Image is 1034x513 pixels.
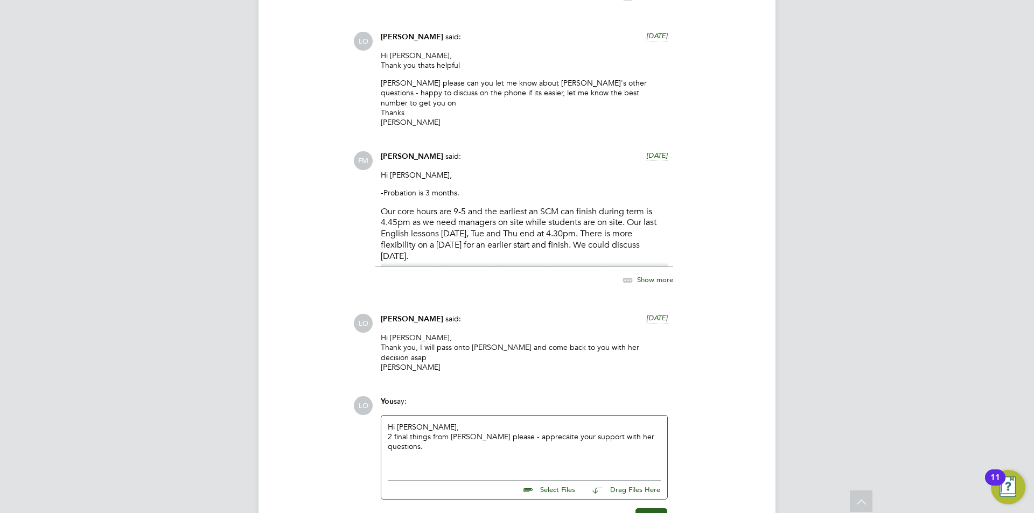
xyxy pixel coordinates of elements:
p: Hi [PERSON_NAME], [381,170,668,180]
span: said: [445,314,461,324]
div: Hi [PERSON_NAME], [388,422,661,468]
button: Drag Files Here [584,479,661,502]
p: Hi [PERSON_NAME], Thank you thats helpful [381,51,668,70]
span: [PERSON_NAME] [381,152,443,161]
div: say: [381,396,668,415]
span: Show more [637,275,673,284]
span: [DATE] [646,31,668,40]
span: [DATE] [646,313,668,322]
div: 2 final things from [PERSON_NAME] please - apprecaite your support with her questions. [388,432,661,451]
span: [PERSON_NAME] [381,32,443,41]
p: Our core hours are 9-5 and the earliest an SCM can finish during term is 4.45pm as we need manage... [381,206,668,262]
p: [PERSON_NAME] please can you let me know about [PERSON_NAME]'s other questions - happy to discuss... [381,78,668,127]
div: 11 [990,477,1000,491]
p: Hi [PERSON_NAME], Thank you, I will pass onto [PERSON_NAME] and come back to you with her decisio... [381,333,668,372]
p: -Probation is 3 months. [381,188,668,198]
span: LO [354,396,373,415]
span: LO [354,314,373,333]
span: FM [354,151,373,170]
span: You [381,397,394,406]
span: said: [445,32,461,41]
span: [PERSON_NAME] [381,314,443,324]
span: [DATE] [646,151,668,160]
span: said: [445,151,461,161]
button: Open Resource Center, 11 new notifications [991,470,1025,504]
span: LO [354,32,373,51]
